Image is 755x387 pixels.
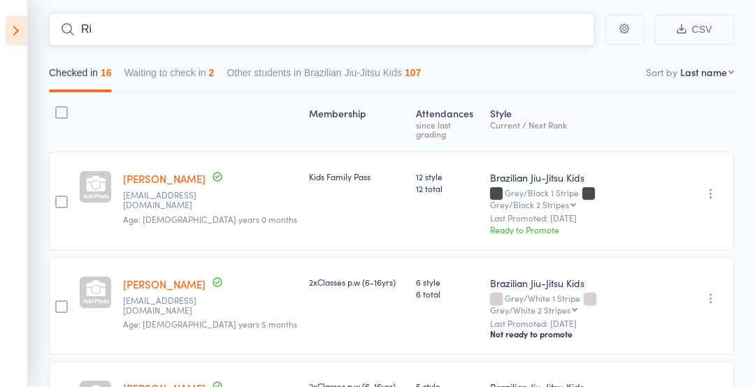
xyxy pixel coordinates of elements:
div: Grey/White 2 Stripes [490,305,570,314]
span: 12 style [416,170,479,182]
div: Style [484,99,683,145]
button: Waiting to check in2 [124,60,215,92]
div: Atten­dances [410,99,484,145]
div: Brazilian Jiu-Jitsu Kids [490,170,677,184]
small: awildremedy@gmail.com [123,190,214,210]
div: Last name [680,65,727,79]
div: 16 [101,67,112,78]
div: Not ready to promote [490,328,677,339]
div: Brazilian Jiu-Jitsu Kids [490,276,677,290]
a: [PERSON_NAME] [123,277,206,291]
div: Membership [303,99,410,145]
div: Ready to Promote [490,224,677,235]
span: Age: [DEMOGRAPHIC_DATA] years 5 months [123,318,297,330]
span: Age: [DEMOGRAPHIC_DATA] years 0 months [123,213,297,225]
input: Search by name [49,13,594,45]
span: 6 total [416,288,479,300]
a: [PERSON_NAME] [123,171,206,186]
div: 2 [209,67,215,78]
small: Last Promoted: [DATE] [490,213,677,223]
label: Sort by [646,65,677,79]
button: Other students in Brazilian Jiu-Jitsu Kids107 [226,60,421,92]
div: 2xClasses p.w (6-16yrs) [309,276,405,288]
div: Grey/Black 1 Stripe [490,188,677,209]
div: Kids Family Pass [309,170,405,182]
div: Grey/Black 2 Stripes [490,200,569,209]
button: Checked in16 [49,60,112,92]
span: 12 total [416,182,479,194]
span: 6 style [416,276,479,288]
small: Last Promoted: [DATE] [490,319,677,328]
div: 107 [405,67,421,78]
div: Current / Next Rank [490,120,677,129]
button: CSV [654,15,734,45]
div: Grey/White 1 Stripe [490,293,677,314]
small: Timandcrystalcole@gmail.com [123,295,214,316]
div: since last grading [416,120,479,138]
